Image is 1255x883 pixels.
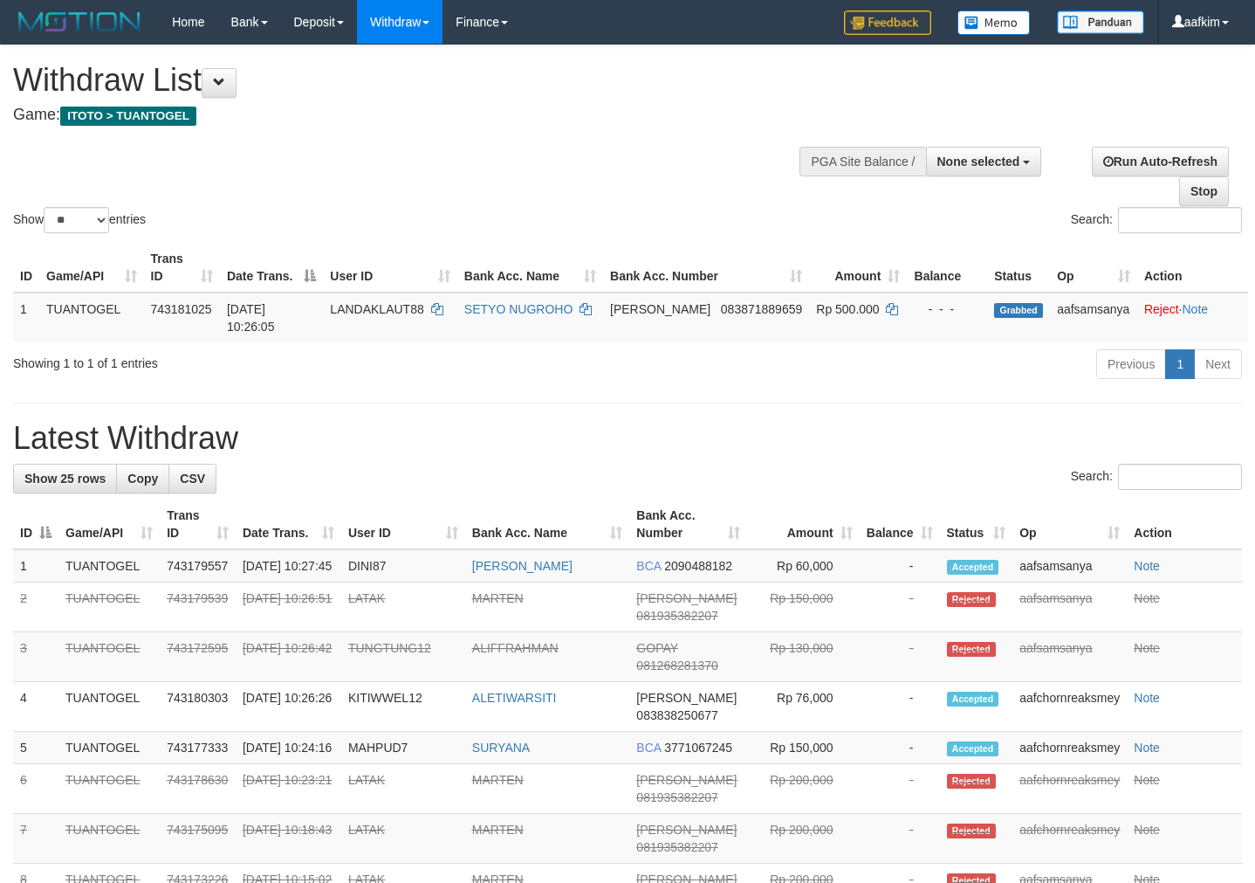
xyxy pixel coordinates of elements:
th: ID [13,243,39,293]
td: - [860,632,940,682]
span: Copy 081935382207 to clipboard [636,840,717,854]
td: - [860,682,940,732]
th: User ID: activate to sort column ascending [323,243,456,293]
td: 743179539 [160,583,236,632]
td: LATAK [341,814,465,864]
span: [PERSON_NAME] [636,773,737,787]
span: [PERSON_NAME] [636,591,737,605]
a: Next [1194,349,1242,379]
a: Previous [1096,349,1166,379]
span: None selected [937,155,1020,169]
div: PGA Site Balance / [799,147,925,176]
td: TUANTOGEL [58,682,160,732]
span: [PERSON_NAME] [636,823,737,837]
span: LANDAKLAUT88 [330,302,423,316]
td: TUANTOGEL [58,732,160,764]
td: Rp 150,000 [747,583,859,632]
span: 743181025 [151,302,212,316]
span: Copy 083871889659 to clipboard [721,302,802,316]
span: Rejected [947,824,996,838]
label: Show entries [13,207,146,233]
span: Accepted [947,742,999,756]
span: GOPAY [636,641,677,655]
th: Bank Acc. Number: activate to sort column ascending [603,243,809,293]
td: TUANTOGEL [58,632,160,682]
td: 743180303 [160,682,236,732]
td: - [860,549,940,583]
td: TUANTOGEL [39,293,144,342]
a: Reject [1144,302,1179,316]
td: TUNGTUNG12 [341,632,465,682]
input: Search: [1118,464,1242,490]
td: [DATE] 10:23:21 [236,764,341,814]
img: Feedback.jpg [844,10,931,35]
span: Accepted [947,692,999,707]
td: 1 [13,293,39,342]
span: Copy 083838250677 to clipboard [636,708,717,722]
td: TUANTOGEL [58,549,160,583]
th: Bank Acc. Name: activate to sort column ascending [465,500,630,549]
td: 743172595 [160,632,236,682]
span: ITOTO > TUANTOGEL [60,107,196,126]
span: BCA [636,559,661,573]
td: 3 [13,632,58,682]
select: Showentries [44,207,109,233]
a: ALIFFRAHMAN [472,641,559,655]
a: ALETIWARSITI [472,691,557,705]
span: Accepted [947,560,999,575]
td: - [860,583,940,632]
td: 743177333 [160,732,236,764]
a: Copy [116,464,169,493]
a: Stop [1179,176,1229,206]
h4: Game: [13,107,820,124]
th: Date Trans.: activate to sort column ascending [236,500,341,549]
td: Rp 200,000 [747,764,859,814]
a: Run Auto-Refresh [1092,147,1229,176]
td: aafchornreaksmey [1012,764,1127,814]
td: [DATE] 10:18:43 [236,814,341,864]
td: aafsamsanya [1012,549,1127,583]
span: [PERSON_NAME] [610,302,710,316]
a: Note [1134,591,1160,605]
a: Note [1134,823,1160,837]
td: 7 [13,814,58,864]
a: [PERSON_NAME] [472,559,573,573]
td: 743175095 [160,814,236,864]
td: aafchornreaksmey [1012,814,1127,864]
label: Search: [1071,464,1242,490]
span: CSV [180,472,205,486]
td: [DATE] 10:27:45 [236,549,341,583]
td: 1 [13,549,58,583]
td: Rp 76,000 [747,682,859,732]
h1: Withdraw List [13,63,820,98]
div: Showing 1 to 1 of 1 entries [13,348,510,372]
span: BCA [636,741,661,755]
th: Bank Acc. Number: activate to sort column ascending [629,500,747,549]
td: TUANTOGEL [58,764,160,814]
td: DINI87 [341,549,465,583]
span: Copy 081268281370 to clipboard [636,659,717,673]
span: Rp 500.000 [816,302,879,316]
span: [DATE] 10:26:05 [227,302,275,334]
th: Game/API: activate to sort column ascending [39,243,144,293]
a: 1 [1165,349,1195,379]
label: Search: [1071,207,1242,233]
img: panduan.png [1057,10,1144,34]
a: Show 25 rows [13,464,117,493]
span: Rejected [947,642,996,657]
span: Copy 2090488182 to clipboard [664,559,732,573]
th: Status [987,243,1050,293]
td: · [1137,293,1248,342]
td: - [860,764,940,814]
td: - [860,732,940,764]
td: [DATE] 10:24:16 [236,732,341,764]
th: Trans ID: activate to sort column ascending [144,243,220,293]
th: Action [1137,243,1248,293]
td: MAHPUD7 [341,732,465,764]
th: User ID: activate to sort column ascending [341,500,465,549]
span: Show 25 rows [24,472,106,486]
td: Rp 150,000 [747,732,859,764]
th: Action [1127,500,1242,549]
span: Copy [127,472,158,486]
h1: Latest Withdraw [13,421,1242,456]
